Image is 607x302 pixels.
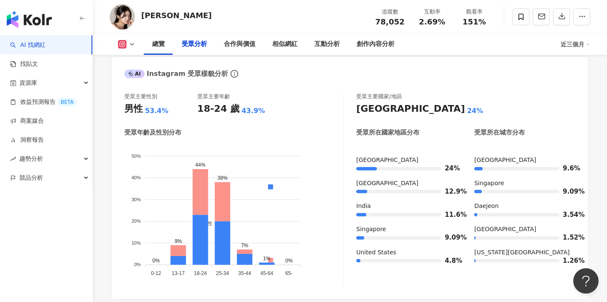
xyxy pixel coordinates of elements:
span: 9.09% [445,235,457,241]
span: 3.54% [563,212,575,218]
div: 互動率 [416,8,448,16]
div: AI [124,70,145,78]
div: Daejeon [474,202,575,210]
span: rise [10,156,16,162]
tspan: 50% [132,154,141,159]
div: 互動分析 [314,39,340,49]
div: [GEOGRAPHIC_DATA] [356,179,457,188]
div: [GEOGRAPHIC_DATA] [474,156,575,164]
span: 9.6% [563,165,575,172]
a: 找貼文 [10,60,38,68]
tspan: 18-24 [194,270,207,276]
div: [US_STATE][GEOGRAPHIC_DATA] [474,248,575,257]
tspan: 25-34 [216,270,229,276]
div: 受眾主要年齡 [197,93,230,100]
div: [PERSON_NAME] [141,10,212,21]
div: 18-24 歲 [197,102,239,116]
span: info-circle [229,69,239,79]
div: 追蹤數 [374,8,406,16]
span: 151% [462,18,486,26]
tspan: 0% [134,262,141,267]
div: 創作內容分析 [357,39,395,49]
tspan: 13-17 [172,270,185,276]
tspan: 30% [132,197,141,202]
div: 相似網紅 [272,39,298,49]
tspan: 10% [132,240,141,245]
img: logo [7,11,52,28]
div: 近三個月 [561,38,590,51]
div: 53.4% [145,106,169,116]
span: 資源庫 [19,73,37,92]
div: Singapore [356,225,457,234]
span: 9.09% [563,189,575,195]
a: searchAI 找網紅 [10,41,46,49]
tspan: 35-44 [238,270,251,276]
a: 效益預測報告BETA [10,98,77,106]
span: 1.52% [563,235,575,241]
div: [GEOGRAPHIC_DATA] [474,225,575,234]
tspan: 45-64 [261,270,274,276]
div: Singapore [474,179,575,188]
div: [GEOGRAPHIC_DATA] [356,102,465,116]
div: 受眾所在國家地區分布 [356,128,419,137]
div: 受眾主要國家/地區 [356,93,402,100]
div: 受眾所在城市分布 [474,128,525,137]
span: 24% [445,165,457,172]
span: 趨勢分析 [19,149,43,168]
span: 12.9% [445,189,457,195]
div: 受眾分析 [182,39,207,49]
a: 商案媒合 [10,117,44,125]
div: 男性 [124,102,143,116]
div: 受眾年齡及性別分布 [124,128,181,137]
img: KOL Avatar [110,4,135,30]
div: 合作與價值 [224,39,255,49]
span: 78,052 [375,17,404,26]
tspan: 0-12 [151,270,161,276]
div: India [356,202,457,210]
span: 11.6% [445,212,457,218]
tspan: 65- [285,270,293,276]
div: 43.9% [242,106,265,116]
div: 24% [467,106,483,116]
span: 1.26% [563,258,575,264]
div: [GEOGRAPHIC_DATA] [356,156,457,164]
div: 觀看率 [458,8,490,16]
tspan: 40% [132,175,141,180]
span: 競品分析 [19,168,43,187]
tspan: 20% [132,218,141,224]
div: 總覽 [152,39,165,49]
div: United States [356,248,457,257]
iframe: Help Scout Beacon - Open [573,268,599,294]
div: Instagram 受眾樣貌分析 [124,69,228,78]
span: 4.8% [445,258,457,264]
span: 2.69% [419,18,445,26]
a: 洞察報告 [10,136,44,144]
div: 受眾主要性別 [124,93,157,100]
